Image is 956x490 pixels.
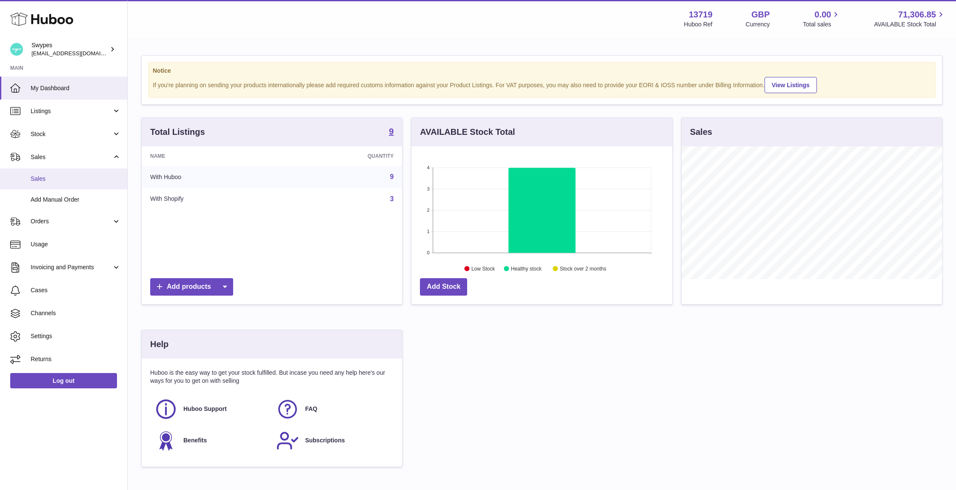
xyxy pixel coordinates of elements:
img: hello@swypes.co.uk [10,43,23,56]
a: 0.00 Total sales [803,9,841,28]
h3: Total Listings [150,126,205,138]
span: AVAILABLE Stock Total [874,20,946,28]
span: Invoicing and Payments [31,263,112,271]
span: My Dashboard [31,84,121,92]
strong: 9 [389,127,394,136]
span: Benefits [183,436,207,444]
strong: GBP [751,9,770,20]
span: Channels [31,309,121,317]
strong: Notice [153,67,931,75]
span: 0.00 [815,9,831,20]
text: 2 [427,208,430,213]
text: Healthy stock [511,266,542,272]
a: Huboo Support [154,398,268,421]
span: Usage [31,240,121,248]
div: Huboo Ref [684,20,713,28]
span: Orders [31,217,112,225]
a: Subscriptions [276,429,389,452]
a: Add Stock [420,278,467,296]
div: Currency [746,20,770,28]
a: Log out [10,373,117,388]
text: Low Stock [471,266,495,272]
a: FAQ [276,398,389,421]
span: Listings [31,107,112,115]
h3: AVAILABLE Stock Total [420,126,515,138]
span: Settings [31,332,121,340]
span: Returns [31,355,121,363]
text: 4 [427,165,430,170]
span: Cases [31,286,121,294]
a: 71,306.85 AVAILABLE Stock Total [874,9,946,28]
span: Add Manual Order [31,196,121,204]
span: Sales [31,175,121,183]
td: With Shopify [142,188,282,210]
a: 9 [389,127,394,137]
span: Total sales [803,20,841,28]
span: Stock [31,130,112,138]
a: Benefits [154,429,268,452]
a: 9 [390,173,394,180]
span: Sales [31,153,112,161]
td: With Huboo [142,166,282,188]
a: View Listings [765,77,817,93]
text: 1 [427,229,430,234]
span: Huboo Support [183,405,227,413]
p: Huboo is the easy way to get your stock fulfilled. But incase you need any help here's our ways f... [150,369,394,385]
a: 3 [390,195,394,202]
div: Swypes [31,41,108,57]
a: Add products [150,278,233,296]
h3: Help [150,339,168,350]
span: 71,306.85 [898,9,936,20]
text: 0 [427,250,430,255]
th: Name [142,146,282,166]
div: If you're planning on sending your products internationally please add required customs informati... [153,76,931,93]
text: Stock over 2 months [560,266,606,272]
span: Subscriptions [305,436,345,444]
span: FAQ [305,405,317,413]
h3: Sales [690,126,712,138]
span: [EMAIL_ADDRESS][DOMAIN_NAME] [31,50,125,57]
text: 3 [427,186,430,191]
strong: 13719 [689,9,713,20]
th: Quantity [282,146,402,166]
